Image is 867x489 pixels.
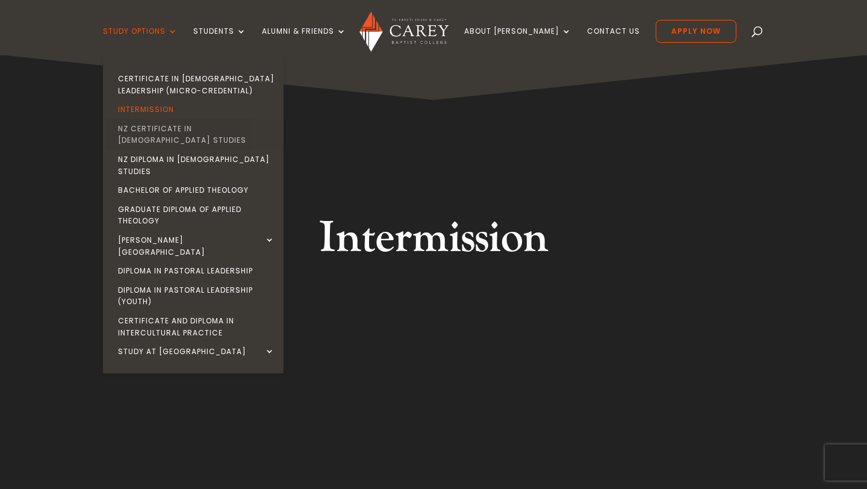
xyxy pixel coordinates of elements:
a: Diploma in Pastoral Leadership (Youth) [106,281,287,311]
a: Diploma in Pastoral Leadership [106,261,287,281]
a: Contact Us [587,27,640,55]
a: Alumni & Friends [262,27,346,55]
a: Certificate in [DEMOGRAPHIC_DATA] Leadership (Micro-credential) [106,69,287,100]
a: Certificate and Diploma in Intercultural Practice [106,311,287,342]
a: Students [193,27,246,55]
h1: Intermission [208,210,659,273]
a: Intermission [106,100,287,119]
a: About [PERSON_NAME] [464,27,571,55]
a: Study Options [103,27,178,55]
a: Apply Now [656,20,736,43]
img: Carey Baptist College [359,11,448,52]
a: NZ Certificate in [DEMOGRAPHIC_DATA] Studies [106,119,287,150]
a: Graduate Diploma of Applied Theology [106,200,287,231]
a: Study at [GEOGRAPHIC_DATA] [106,342,287,361]
a: [PERSON_NAME][GEOGRAPHIC_DATA] [106,231,287,261]
a: Bachelor of Applied Theology [106,181,287,200]
a: NZ Diploma in [DEMOGRAPHIC_DATA] Studies [106,150,287,181]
